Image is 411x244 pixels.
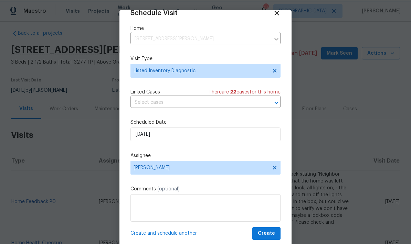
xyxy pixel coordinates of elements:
span: Create and schedule another [130,230,197,237]
input: Select cases [130,97,261,108]
span: Schedule Visit [130,10,178,16]
span: Close [273,9,281,17]
label: Home [130,25,281,32]
label: Scheduled Date [130,119,281,126]
label: Comments [130,186,281,192]
span: Listed Inventory Diagnostic [134,67,267,74]
span: 22 [230,90,236,95]
label: Assignee [130,152,281,159]
button: Open [272,98,281,108]
input: Enter in an address [130,34,270,44]
span: (optional) [157,187,180,191]
span: Create [258,229,275,238]
span: [PERSON_NAME] [134,165,268,170]
button: Create [252,227,281,240]
span: There are case s for this home [209,89,281,96]
span: Linked Cases [130,89,160,96]
label: Visit Type [130,55,281,62]
input: M/D/YYYY [130,127,281,141]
